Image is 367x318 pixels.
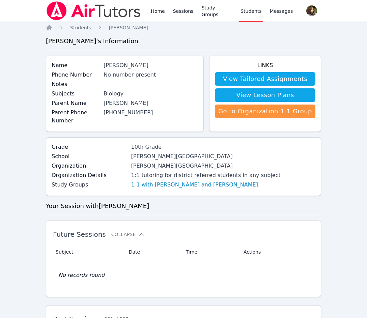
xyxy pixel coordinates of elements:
[182,244,239,260] th: Time
[53,244,125,260] th: Subject
[109,25,148,30] span: [PERSON_NAME]
[270,8,293,15] span: Messages
[131,181,258,189] a: 1-1 with [PERSON_NAME] and [PERSON_NAME]
[111,231,145,238] button: Collapse
[52,80,100,88] label: Notes
[53,260,314,290] td: No records found
[46,201,321,211] h3: Your Session with [PERSON_NAME]
[215,88,315,102] a: View Lesson Plans
[239,244,314,260] th: Actions
[215,72,315,86] a: View Tailored Assignments
[46,1,141,20] img: Air Tutors
[52,143,127,151] label: Grade
[215,61,315,69] h4: Links
[131,143,281,151] div: 10th Grade
[104,99,198,107] div: [PERSON_NAME]
[46,36,321,46] h3: [PERSON_NAME] 's Information
[125,244,182,260] th: Date
[104,61,198,69] div: [PERSON_NAME]
[104,109,153,116] a: [PHONE_NUMBER]
[104,90,198,98] div: Biology
[131,162,281,170] div: [PERSON_NAME][GEOGRAPHIC_DATA]
[52,181,127,189] label: Study Groups
[52,171,127,179] label: Organization Details
[70,25,91,30] span: Students
[53,230,106,238] span: Future Sessions
[104,71,198,79] div: No number present
[70,24,91,31] a: Students
[131,171,281,179] div: 1:1 tutoring for district referred students in any subject
[52,90,100,98] label: Subjects
[131,152,281,161] div: [PERSON_NAME][GEOGRAPHIC_DATA]
[52,109,100,125] label: Parent Phone Number
[52,162,127,170] label: Organization
[52,61,100,69] label: Name
[52,152,127,161] label: School
[109,24,148,31] a: [PERSON_NAME]
[52,71,100,79] label: Phone Number
[52,99,100,107] label: Parent Name
[215,105,315,118] a: Go to Organization 1-1 Group
[46,24,321,31] nav: Breadcrumb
